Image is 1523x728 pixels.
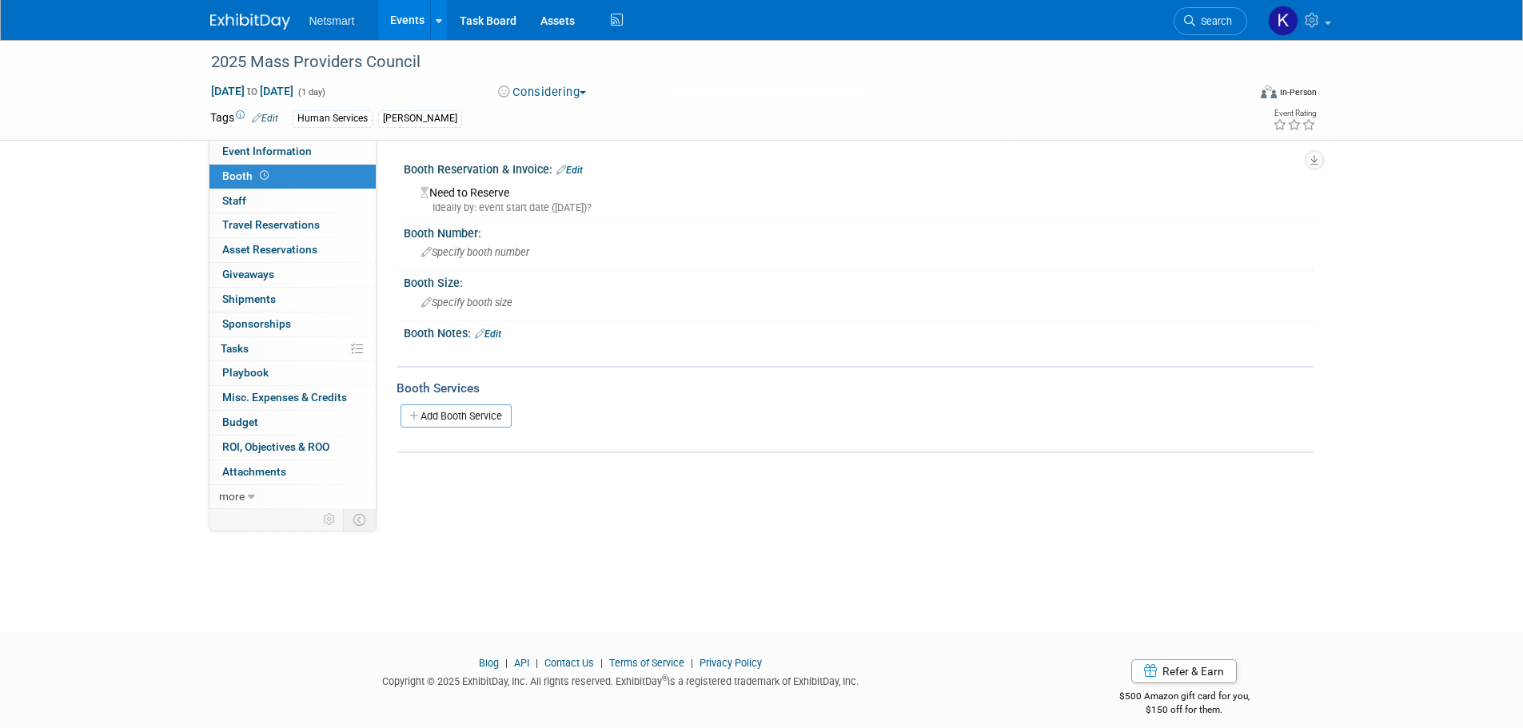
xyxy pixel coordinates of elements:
span: ROI, Objectives & ROO [222,440,329,453]
span: | [687,657,697,669]
a: Terms of Service [609,657,684,669]
a: Refer & Earn [1131,659,1237,683]
div: Booth Reservation & Invoice: [404,157,1314,178]
div: 2025 Mass Providers Council [205,48,1223,77]
button: Considering [492,84,592,101]
div: Booth Number: [404,221,1314,241]
div: Booth Size: [404,271,1314,291]
span: | [532,657,542,669]
a: Sponsorships [209,312,376,336]
a: Blog [479,657,499,669]
span: more [219,490,245,503]
a: Tasks [209,337,376,361]
a: Travel Reservations [209,213,376,237]
span: Event Information [222,145,312,157]
span: (1 day) [297,87,325,97]
div: Need to Reserve [416,181,1302,215]
span: Asset Reservations [222,243,317,256]
div: [PERSON_NAME] [378,110,462,127]
a: more [209,485,376,509]
span: Giveaways [222,268,274,280]
div: Booth Services [397,380,1314,397]
div: Booth Notes: [404,321,1314,342]
span: [DATE] [DATE] [210,84,294,98]
div: Human Services [293,110,373,127]
a: Shipments [209,288,376,312]
span: Booth not reserved yet [257,169,272,181]
span: Misc. Expenses & Credits [222,391,347,404]
sup: ® [662,674,668,682]
a: Booth [209,165,376,189]
span: Tasks [221,342,249,355]
a: Attachments [209,460,376,484]
div: Event Rating [1273,109,1316,117]
span: | [596,657,607,669]
span: Netsmart [309,14,355,27]
span: Shipments [222,292,276,305]
a: Asset Reservations [209,238,376,262]
span: to [245,85,260,97]
div: Copyright © 2025 ExhibitDay, Inc. All rights reserved. ExhibitDay is a registered trademark of Ex... [210,670,1032,689]
a: Edit [475,328,501,340]
span: Specify booth number [421,246,529,258]
div: Ideally by: event start date ([DATE])? [421,201,1302,215]
a: Edit [252,113,278,124]
a: Budget [209,411,376,435]
div: Event Format [1153,83,1318,107]
span: Attachments [222,465,286,478]
span: Sponsorships [222,317,291,330]
a: Add Booth Service [401,404,512,428]
span: Playbook [222,366,269,379]
span: Booth [222,169,272,182]
a: Edit [556,165,583,176]
td: Toggle Event Tabs [343,509,376,530]
span: | [501,657,512,669]
span: Travel Reservations [222,218,320,231]
span: Specify booth size [421,296,512,308]
span: Staff [222,194,246,207]
a: Event Information [209,140,376,164]
a: Contact Us [544,657,594,669]
td: Tags [210,109,278,128]
span: Budget [222,416,258,428]
img: Kaitlyn Woicke [1268,6,1298,36]
a: API [514,657,529,669]
a: Search [1174,7,1247,35]
a: Misc. Expenses & Credits [209,386,376,410]
a: Giveaways [209,263,376,287]
td: Personalize Event Tab Strip [316,509,344,530]
a: Playbook [209,361,376,385]
a: Staff [209,189,376,213]
div: $500 Amazon gift card for you, [1055,679,1314,716]
a: Privacy Policy [700,657,762,669]
a: ROI, Objectives & ROO [209,436,376,459]
div: In-Person [1279,86,1317,98]
div: $150 off for them. [1055,703,1314,717]
img: Format-Inperson.png [1261,86,1277,98]
span: Search [1195,15,1232,27]
img: ExhibitDay [210,14,290,30]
